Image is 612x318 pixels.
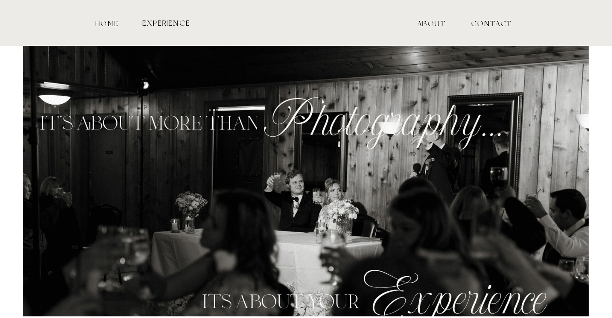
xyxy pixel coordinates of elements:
[142,19,192,27] a: experience
[392,19,471,27] a: ABOUT
[471,19,499,27] a: contact
[94,19,120,27] a: HOME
